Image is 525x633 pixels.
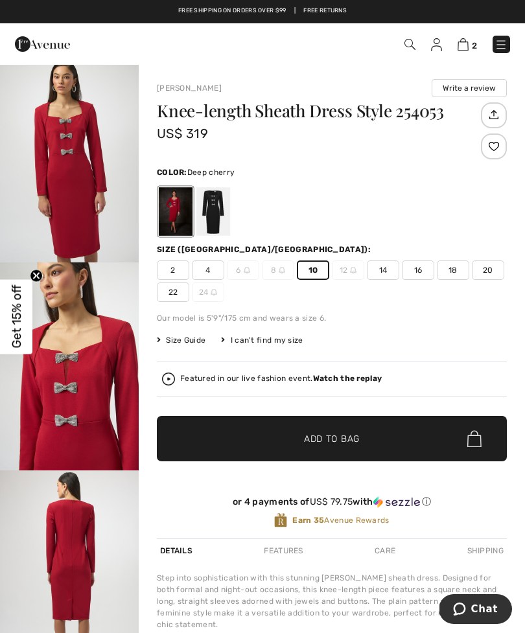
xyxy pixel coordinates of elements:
[196,187,230,236] div: Black
[464,539,507,562] div: Shipping
[262,260,294,280] span: 8
[157,312,507,324] div: Our model is 5'9"/175 cm and wears a size 6.
[371,539,399,562] div: Care
[467,430,482,447] img: Bag.svg
[304,432,360,446] span: Add to Bag
[472,260,504,280] span: 20
[157,572,507,630] div: Step into sophistication with this stunning [PERSON_NAME] sheath dress. Designed for both formal ...
[159,187,192,236] div: Deep cherry
[458,36,477,52] a: 2
[350,267,356,273] img: ring-m.svg
[180,374,382,383] div: Featured in our live fashion event.
[178,6,286,16] a: Free shipping on orders over $99
[9,285,24,349] span: Get 15% off
[310,496,353,507] span: US$ 79.75
[495,38,507,51] img: Menu
[157,126,208,141] span: US$ 319
[157,416,507,461] button: Add to Bag
[157,496,507,508] div: or 4 payments of with
[157,168,187,177] span: Color:
[157,282,189,302] span: 22
[157,539,196,562] div: Details
[303,6,347,16] a: Free Returns
[439,594,512,627] iframe: Opens a widget where you can chat to one of our agents
[211,289,217,295] img: ring-m.svg
[157,334,205,346] span: Size Guide
[274,512,287,528] img: Avenue Rewards
[431,38,442,51] img: My Info
[30,269,43,282] button: Close teaser
[192,282,224,302] span: 24
[437,260,469,280] span: 18
[192,260,224,280] span: 4
[187,168,235,177] span: Deep cherry
[313,374,382,383] strong: Watch the replay
[162,373,175,386] img: Watch the replay
[373,496,420,508] img: Sezzle
[157,496,507,512] div: or 4 payments ofUS$ 79.75withSezzle Click to learn more about Sezzle
[221,334,303,346] div: I can't find my size
[458,38,469,51] img: Shopping Bag
[157,260,189,280] span: 2
[292,514,389,526] span: Avenue Rewards
[15,37,70,49] a: 1ère Avenue
[261,539,306,562] div: Features
[404,39,415,50] img: Search
[157,244,373,255] div: Size ([GEOGRAPHIC_DATA]/[GEOGRAPHIC_DATA]):
[472,41,477,51] span: 2
[279,267,285,273] img: ring-m.svg
[157,102,478,119] h1: Knee-length Sheath Dress Style 254053
[157,84,222,93] a: [PERSON_NAME]
[227,260,259,280] span: 6
[297,260,329,280] span: 10
[294,6,296,16] span: |
[15,31,70,57] img: 1ère Avenue
[332,260,364,280] span: 12
[483,104,504,126] img: Share
[367,260,399,280] span: 14
[244,267,250,273] img: ring-m.svg
[432,79,507,97] button: Write a review
[292,516,324,525] strong: Earn 35
[402,260,434,280] span: 16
